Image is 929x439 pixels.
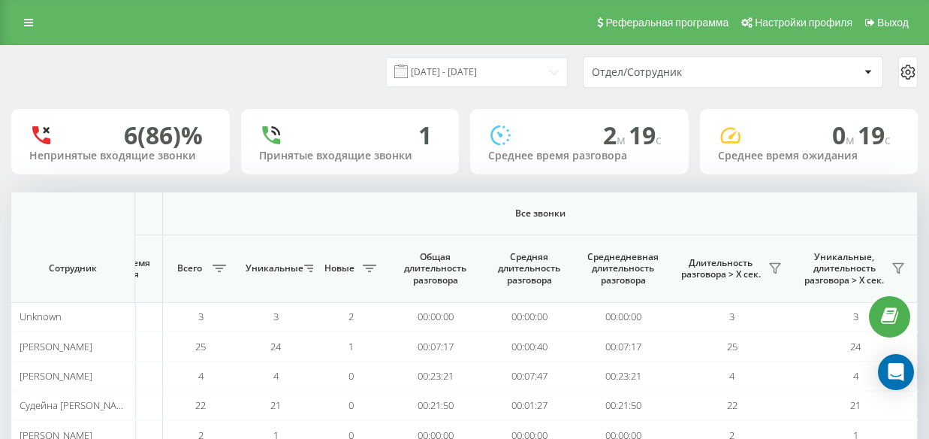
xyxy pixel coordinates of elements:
span: [PERSON_NAME] [20,340,92,353]
span: Всего [170,262,208,274]
div: Непринятые входящие звонки [29,150,212,162]
td: 00:07:47 [482,362,576,391]
span: Сотрудник [24,262,122,274]
span: Новые [321,262,358,274]
span: 22 [727,398,737,412]
div: Среднее время разговора [488,150,671,162]
span: Длительность разговора > Х сек. [677,257,764,280]
span: 3 [198,310,204,323]
span: 3 [729,310,734,323]
div: Open Intercom Messenger [878,354,914,390]
td: 00:07:17 [576,332,670,361]
td: 00:23:21 [576,362,670,391]
td: 00:01:27 [482,391,576,420]
span: Выход [877,17,909,29]
span: 0 [832,119,858,151]
span: 2 [348,310,354,323]
div: Принятые входящие звонки [259,150,442,162]
span: Unknown [20,310,62,323]
div: Среднее время ожидания [718,150,900,162]
span: Среднедневная длительность разговора [587,251,659,286]
td: 00:23:21 [388,362,482,391]
span: 24 [850,340,861,353]
span: 19 [858,119,891,151]
div: Отдел/Сотрудник [592,66,771,79]
td: 00:00:00 [482,302,576,332]
td: 00:00:00 [576,302,670,332]
span: 1 [348,340,354,353]
span: Судейна [PERSON_NAME] [20,398,133,412]
td: 00:00:40 [482,332,576,361]
span: 24 [270,340,281,353]
span: Средняя длительность разговора [493,251,565,286]
span: 21 [850,398,861,412]
span: Все звонки [207,207,873,219]
span: 25 [195,340,206,353]
span: м [846,132,858,148]
span: 21 [270,398,281,412]
span: c [885,132,891,148]
div: 6 (86)% [124,121,203,150]
span: м [617,132,629,148]
span: [PERSON_NAME] [20,369,92,383]
span: 3 [273,310,279,323]
span: Уникальные, длительность разговора > Х сек. [801,251,887,286]
span: Общая длительность разговора [400,251,471,286]
span: 25 [727,340,737,353]
span: 2 [603,119,629,151]
span: 0 [348,398,354,412]
td: 00:00:00 [388,302,482,332]
span: 22 [195,398,206,412]
div: 1 [418,121,432,150]
span: Настройки профиля [755,17,852,29]
span: 19 [629,119,662,151]
td: 00:21:50 [388,391,482,420]
span: Реферальная программа [605,17,728,29]
span: 4 [729,369,734,383]
span: 0 [348,369,354,383]
span: 3 [853,310,858,323]
td: 00:07:17 [388,332,482,361]
span: 4 [853,369,858,383]
span: 4 [198,369,204,383]
td: 00:21:50 [576,391,670,420]
span: Уникальные [246,262,300,274]
span: 4 [273,369,279,383]
span: c [656,132,662,148]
